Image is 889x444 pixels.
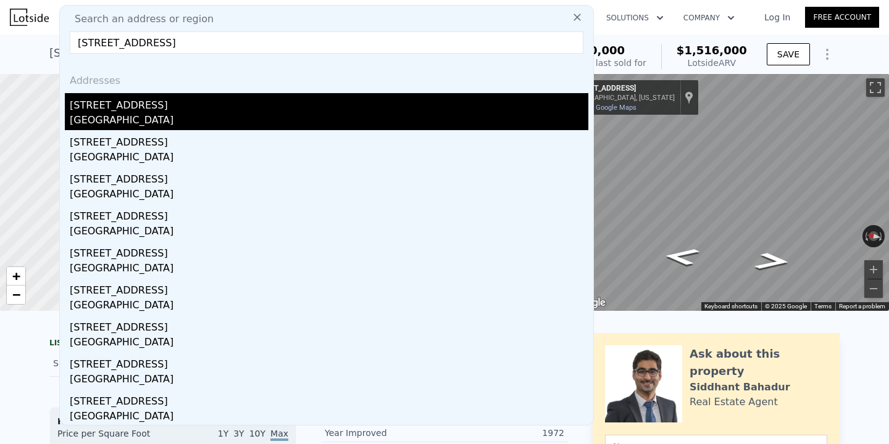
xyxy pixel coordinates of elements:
div: [GEOGRAPHIC_DATA] [70,372,588,389]
span: Search an address or region [65,12,214,27]
button: Reset the view [862,230,885,242]
span: + [12,268,20,284]
div: [STREET_ADDRESS] [70,315,588,335]
span: 10Y [249,429,265,438]
div: Street View [565,74,889,311]
div: Map [565,74,889,311]
button: Company [674,7,745,29]
input: Enter an address, city, region, neighborhood or zip code [70,31,583,54]
div: [GEOGRAPHIC_DATA] [70,113,588,130]
div: [GEOGRAPHIC_DATA] [70,335,588,352]
a: Free Account [805,7,879,28]
div: [STREET_ADDRESS] , Kenmore , WA 98028 [49,44,280,62]
a: View on Google Maps [570,104,636,112]
button: Solutions [596,7,674,29]
div: Sold [53,355,163,371]
button: Keyboard shortcuts [704,302,758,311]
span: − [12,287,20,302]
div: [GEOGRAPHIC_DATA] [70,187,588,204]
button: SAVE [767,43,810,65]
a: Report a problem [839,303,885,310]
div: [STREET_ADDRESS] [70,389,588,409]
img: Lotside [10,9,49,26]
div: [GEOGRAPHIC_DATA] [70,150,588,167]
button: Zoom in [864,260,883,279]
div: [GEOGRAPHIC_DATA] [70,298,588,315]
div: Off Market, last sold for [545,57,646,69]
div: [STREET_ADDRESS] [70,241,588,261]
path: Go North, 64th Ave NE [648,244,715,269]
a: Log In [749,11,805,23]
a: Zoom in [7,267,25,286]
div: [STREET_ADDRESS] [70,130,588,150]
div: 1972 [444,427,564,439]
a: Terms (opens in new tab) [814,303,832,310]
div: Houses Median Sale [57,415,288,427]
span: Max [270,429,288,441]
div: LISTING & SALE HISTORY [49,338,296,350]
div: Real Estate Agent [690,395,778,409]
a: Zoom out [7,286,25,304]
span: $260,000 [567,44,625,57]
div: [STREET_ADDRESS] [70,204,588,224]
div: Addresses [65,64,588,93]
span: 3Y [233,429,244,438]
button: Rotate clockwise [879,225,885,247]
div: [STREET_ADDRESS] [70,352,588,372]
div: [STREET_ADDRESS] [70,93,588,113]
div: [GEOGRAPHIC_DATA] [70,224,588,241]
button: Show Options [815,42,840,67]
button: Rotate counterclockwise [862,225,869,247]
div: Ask about this property [690,345,827,380]
span: © 2025 Google [765,303,807,310]
div: Year Improved [325,427,444,439]
div: Lotside ARV [677,57,747,69]
div: [GEOGRAPHIC_DATA] [70,409,588,426]
a: Show location on map [685,91,693,104]
div: [STREET_ADDRESS] [70,167,588,187]
button: Zoom out [864,279,883,298]
div: [GEOGRAPHIC_DATA], [US_STATE] [570,94,675,102]
div: Siddhant Bahadur [690,380,790,395]
button: Toggle fullscreen view [866,78,885,97]
span: $1,516,000 [677,44,747,57]
span: 1Y [218,429,228,438]
div: [GEOGRAPHIC_DATA] [70,261,588,278]
div: [STREET_ADDRESS] [570,84,675,94]
div: [STREET_ADDRESS] [70,278,588,298]
path: Go South, 64th Ave NE [740,249,806,274]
